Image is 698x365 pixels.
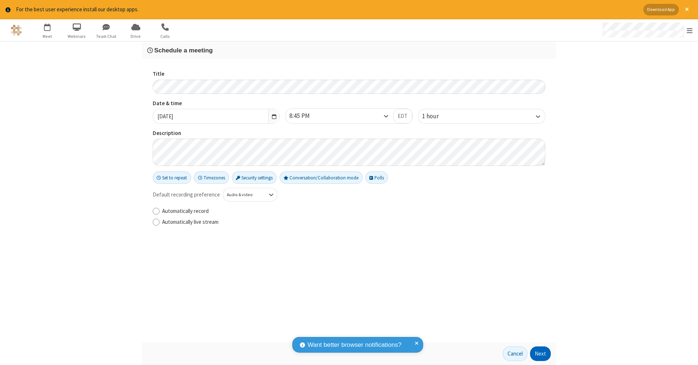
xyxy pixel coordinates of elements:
[162,207,545,215] label: Automatically record
[280,171,363,184] button: Conversation/Collaboration mode
[34,33,61,40] span: Meet
[93,33,120,40] span: Team Chat
[393,109,412,123] button: EDT
[153,99,280,108] label: Date & time
[289,111,322,121] div: 8:45 PM
[194,171,229,184] button: Timezones
[16,5,638,14] div: For the best user experience install our desktop apps.
[152,33,179,40] span: Calls
[595,19,698,41] div: Open menu
[227,192,261,198] div: Audio & video
[365,171,388,184] button: Polls
[422,112,451,121] div: 1 hour
[503,346,527,361] button: Cancel
[153,171,191,184] button: Set to repeat
[681,4,693,15] button: Close alert
[232,171,277,184] button: Security settings
[3,19,30,41] button: Logo
[153,191,220,199] span: Default recording preference
[11,25,22,36] img: QA Selenium DO NOT DELETE OR CHANGE
[122,33,149,40] span: Drive
[162,218,545,226] label: Automatically live stream
[154,47,213,54] span: Schedule a meeting
[308,340,401,350] span: Want better browser notifications?
[153,129,545,138] label: Description
[153,70,545,78] label: Title
[643,4,679,15] button: Download App
[63,33,91,40] span: Webinars
[530,346,551,361] button: Next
